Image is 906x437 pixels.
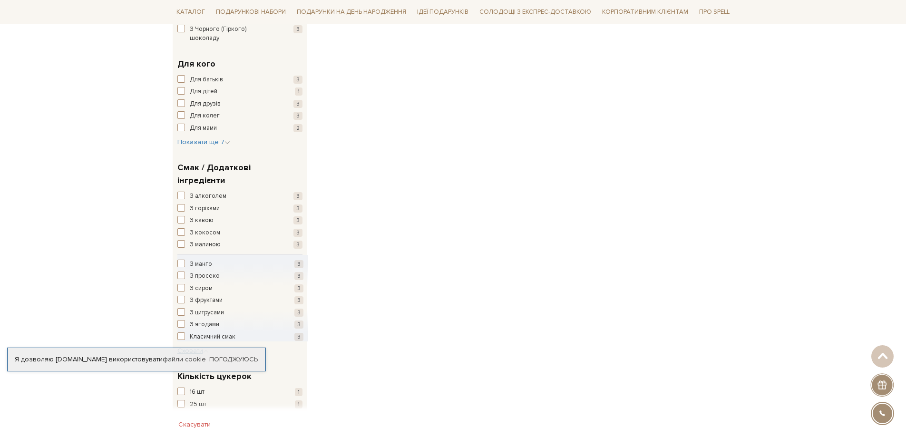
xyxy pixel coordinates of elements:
[293,229,302,237] span: 3
[190,240,221,250] span: З малиною
[190,25,276,43] span: З Чорного (Гіркого) шоколаду
[293,5,410,19] span: Подарунки на День народження
[190,332,235,342] span: Класичний смак
[177,216,302,225] button: З кавою 3
[177,240,302,250] button: З малиною 3
[177,296,303,305] button: З фруктами 3
[695,5,733,19] span: Про Spell
[295,388,302,396] span: 1
[295,400,302,408] span: 1
[190,388,205,397] span: 16 шт
[413,5,472,19] span: Ідеї подарунків
[476,4,595,20] a: Солодощі з експрес-доставкою
[294,272,303,280] span: 3
[294,309,303,317] span: 3
[294,333,303,341] span: 3
[190,75,223,85] span: Для батьків
[173,5,209,19] span: Каталог
[177,161,300,187] span: Смак / Додаткові інгредієнти
[295,87,302,96] span: 1
[177,124,302,133] button: Для мами 2
[294,320,303,329] span: 3
[177,284,303,293] button: З сиром 3
[177,228,302,238] button: З кокосом 3
[177,192,302,201] button: З алкоголем 3
[177,388,302,397] button: 16 шт 1
[294,296,303,304] span: 3
[293,124,302,132] span: 2
[177,370,252,383] span: Кількість цукерок
[190,216,214,225] span: З кавою
[177,99,302,109] button: Для друзів 3
[190,124,217,133] span: Для мами
[212,5,290,19] span: Подарункові набори
[8,355,265,364] div: Я дозволяю [DOMAIN_NAME] використовувати
[190,204,220,214] span: З горіхами
[293,216,302,224] span: 3
[190,296,223,305] span: З фруктами
[293,76,302,84] span: 3
[177,272,303,281] button: З просеко 3
[598,4,692,20] a: Корпоративним клієнтам
[177,87,302,97] button: Для дітей 1
[177,347,209,355] span: Сховати
[177,25,302,43] button: З Чорного (Гіркого) шоколаду 3
[294,284,303,292] span: 3
[293,100,302,108] span: 3
[293,25,302,33] span: 3
[190,284,213,293] span: З сиром
[294,260,303,268] span: 3
[163,355,206,363] a: файли cookie
[293,204,302,213] span: 3
[177,260,303,269] button: З манго 3
[177,308,303,318] button: З цитрусами 3
[177,58,215,70] span: Для кого
[177,320,303,330] button: З ягодами 3
[190,308,224,318] span: З цитрусами
[177,111,302,121] button: Для колег 3
[177,400,302,409] button: 25 шт 1
[177,138,230,146] span: Показати ще 7
[293,192,302,200] span: 3
[190,400,206,409] span: 25 шт
[190,192,226,201] span: З алкоголем
[173,417,216,432] button: Скасувати
[190,320,219,330] span: З ягодами
[190,228,220,238] span: З кокосом
[177,332,303,342] button: Класичний смак 3
[190,111,220,121] span: Для колег
[177,75,302,85] button: Для батьків 3
[177,137,230,147] button: Показати ще 7
[209,355,258,364] a: Погоджуюсь
[190,260,212,269] span: З манго
[190,99,221,109] span: Для друзів
[190,87,217,97] span: Для дітей
[177,346,209,356] button: Сховати
[293,241,302,249] span: 3
[177,204,302,214] button: З горіхами 3
[293,112,302,120] span: 3
[190,272,220,281] span: З просеко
